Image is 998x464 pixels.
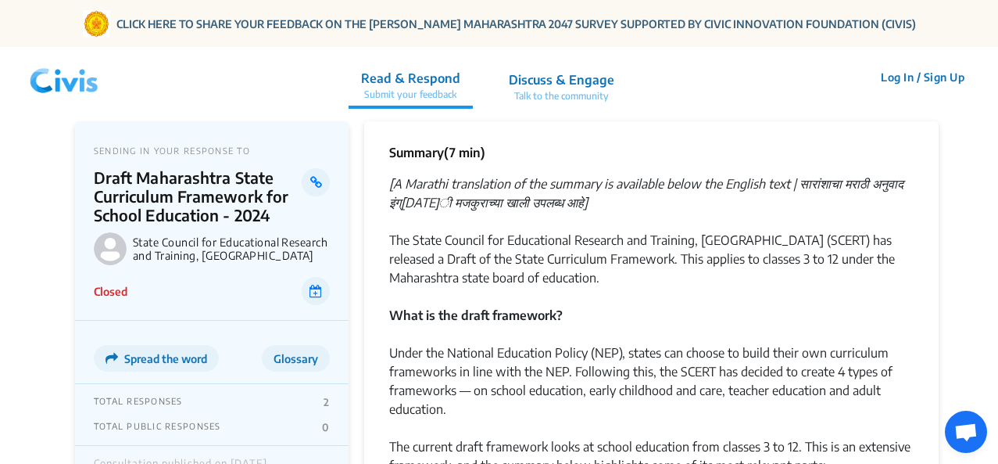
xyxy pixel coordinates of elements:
[389,176,903,210] em: [A Marathi translation of the summary is available below the English text | सारांशाचा मराठी अनुवा...
[94,396,183,408] p: TOTAL RESPONSES
[361,88,460,102] p: Submit your feedback
[322,421,329,433] p: 0
[444,145,485,160] span: (7 min)
[94,146,330,156] p: SENDING IN YOUR RESPONSE TO
[94,283,127,300] p: Closed
[324,396,329,408] p: 2
[389,143,485,162] p: Summary
[262,345,330,372] button: Glossary
[23,54,105,101] img: navlogo.png
[133,236,330,262] p: State Council for Educational Research and Training, [GEOGRAPHIC_DATA]
[94,168,302,225] p: Draft Maharashtra State Curriculum Framework for School Education - 2024
[83,10,110,38] img: Gom Logo
[509,70,614,89] p: Discuss & Engage
[361,69,460,88] p: Read & Respond
[389,174,914,306] div: The State Council for Educational Research and Training, [GEOGRAPHIC_DATA] (SCERT) has released a...
[945,411,987,453] a: Open chat
[389,308,563,323] strong: What is the draft framework?
[94,345,219,372] button: Spread the word
[94,232,127,265] img: State Council for Educational Research and Training, Maharashtra logo
[116,16,916,32] a: CLICK HERE TO SHARE YOUR FEEDBACK ON THE [PERSON_NAME] MAHARASHTRA 2047 SURVEY SUPPORTED BY CIVIC...
[509,89,614,103] p: Talk to the community
[871,65,975,89] button: Log In / Sign Up
[274,352,318,365] span: Glossary
[389,344,914,437] div: Under the National Education Policy (NEP), states can choose to build their own curriculum framew...
[124,352,207,365] span: Spread the word
[94,421,221,433] p: TOTAL PUBLIC RESPONSES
